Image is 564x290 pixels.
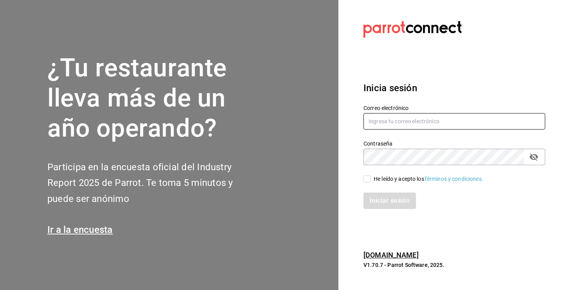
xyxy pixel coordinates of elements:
[47,224,113,235] a: Ir a la encuesta
[47,53,259,143] h1: ¿Tu restaurante lleva más de un año operando?
[363,261,545,269] p: V1.70.7 - Parrot Software, 2025.
[424,176,483,182] a: Términos y condiciones.
[363,251,419,259] a: [DOMAIN_NAME]
[47,159,259,207] h2: Participa en la encuesta oficial del Industry Report 2025 de Parrot. Te toma 5 minutos y puede se...
[363,81,545,95] h3: Inicia sesión
[527,150,540,164] button: passwordField
[363,141,545,146] label: Contraseña
[363,105,545,111] label: Correo electrónico
[374,175,483,183] div: He leído y acepto los
[363,113,545,130] input: Ingresa tu correo electrónico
